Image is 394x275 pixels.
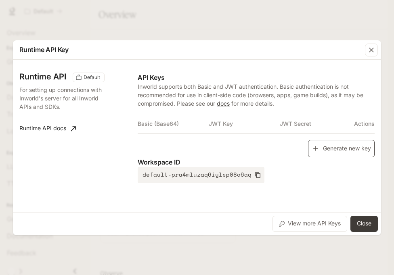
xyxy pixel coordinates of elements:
p: Runtime API Key [19,45,69,54]
button: Generate new key [308,140,375,157]
th: Basic (Base64) [138,114,209,133]
span: Default [80,74,103,81]
a: Runtime API docs [16,121,79,137]
p: For setting up connections with Inworld's server for all Inworld APIs and SDKs. [19,85,103,111]
button: Close [350,216,378,232]
a: docs [217,100,230,107]
th: JWT Secret [280,114,351,133]
th: Actions [351,114,375,133]
button: View more API Keys [272,216,347,232]
p: Inworld supports both Basic and JWT authentication. Basic authentication is not recommended for u... [138,82,375,108]
button: default-pra4mluzaq6iylsp08o6aq [138,167,264,183]
p: API Keys [138,73,375,82]
h3: Runtime API [19,73,66,81]
div: These keys will apply to your current workspace only [73,73,105,82]
p: Workspace ID [138,157,375,167]
th: JWT Key [209,114,280,133]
